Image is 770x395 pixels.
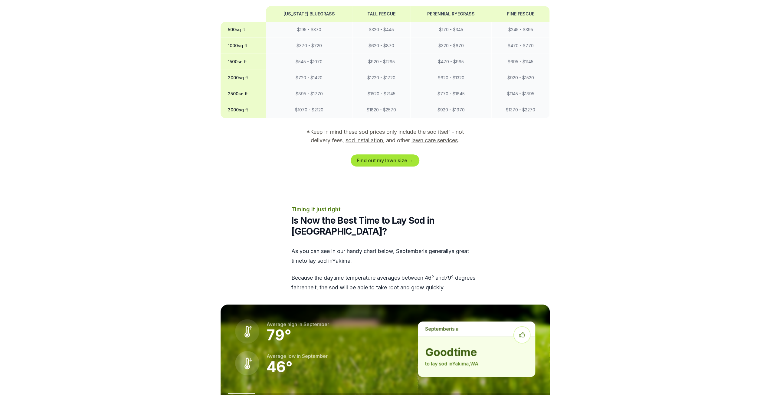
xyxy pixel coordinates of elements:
[221,86,266,102] th: 2500 sq ft
[266,54,352,70] td: $ 545 - $ 1070
[492,86,549,102] td: $ 1145 - $ 1895
[492,6,549,22] th: Fine Fescue
[291,205,479,214] p: Timing it just right
[303,321,329,327] span: september
[221,70,266,86] th: 2000 sq ft
[291,246,479,292] div: As you can see in our handy chart below, is generally a great time to lay sod in Yakima .
[410,86,492,102] td: $ 770 - $ 1645
[352,70,410,86] td: $ 1220 - $ 1720
[351,154,419,166] a: Find out my lawn size →
[418,321,535,336] p: is a
[302,353,328,359] span: september
[352,38,410,54] td: $ 620 - $ 870
[266,70,352,86] td: $ 720 - $ 1420
[410,102,492,118] td: $ 920 - $ 1970
[492,38,549,54] td: $ 470 - $ 770
[266,6,352,22] th: [US_STATE] Bluegrass
[221,38,266,54] th: 1000 sq ft
[410,70,492,86] td: $ 620 - $ 1320
[352,22,410,38] td: $ 320 - $ 445
[352,102,410,118] td: $ 1820 - $ 2570
[492,22,549,38] td: $ 245 - $ 395
[221,102,266,118] th: 3000 sq ft
[410,22,492,38] td: $ 170 - $ 345
[411,137,458,143] a: lawn care services
[221,22,266,38] th: 500 sq ft
[291,215,479,237] h2: Is Now the Best Time to Lay Sod in [GEOGRAPHIC_DATA]?
[298,128,472,145] p: *Keep in mind these sod prices only include the sod itself - not delivery fees, , and other .
[267,326,291,344] strong: 79 °
[425,360,528,367] p: to lay sod in Yakima , WA
[267,321,329,328] p: Average high in
[266,86,352,102] td: $ 895 - $ 1770
[291,273,479,292] p: Because the daytime temperature averages between 46 ° and 79 ° degrees fahrenheit, the sod will b...
[492,54,549,70] td: $ 695 - $ 1145
[346,137,383,143] a: sod installation
[492,70,549,86] td: $ 920 - $ 1520
[410,54,492,70] td: $ 470 - $ 995
[425,346,528,358] strong: good time
[352,6,410,22] th: Tall Fescue
[492,102,549,118] td: $ 1370 - $ 2270
[221,54,266,70] th: 1500 sq ft
[352,86,410,102] td: $ 1520 - $ 2145
[266,38,352,54] td: $ 370 - $ 720
[410,6,492,22] th: Perennial Ryegrass
[267,352,328,360] p: Average low in
[410,38,492,54] td: $ 320 - $ 670
[267,358,293,376] strong: 46 °
[396,248,423,254] span: september
[425,326,451,332] span: september
[266,22,352,38] td: $ 195 - $ 370
[352,54,410,70] td: $ 920 - $ 1295
[266,102,352,118] td: $ 1070 - $ 2120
